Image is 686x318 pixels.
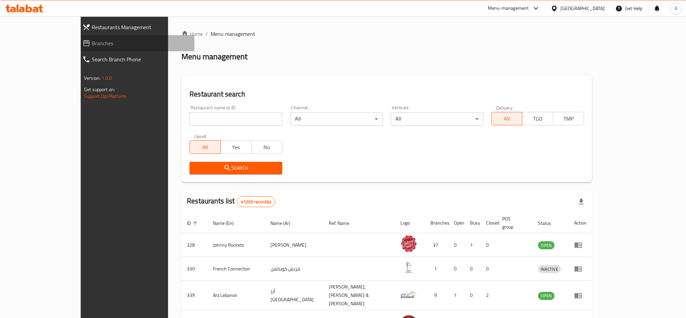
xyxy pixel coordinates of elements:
span: 41203 record(s) [237,199,275,205]
span: All [494,114,520,124]
button: TGO [522,112,553,125]
span: Name (En) [213,219,242,227]
input: Search for restaurant name or ID.. [189,112,282,126]
button: Yes [220,140,251,154]
td: 1 [449,281,465,310]
span: Search Branch Phone [92,55,190,63]
nav: breadcrumb [181,30,592,38]
a: Search Branch Phone [77,51,195,67]
span: Restaurants Management [92,23,190,31]
img: Arz Lebanon [400,286,417,303]
div: Total records count [237,196,275,207]
a: Support.OpsPlatform [84,92,127,101]
th: Action [569,213,592,233]
span: Ref. Name [329,219,358,227]
div: Export file [573,194,589,210]
button: TMP [553,112,584,125]
td: [PERSON_NAME] [265,233,323,257]
td: [PERSON_NAME],[PERSON_NAME] & [PERSON_NAME] [323,281,395,310]
label: Upsell [194,134,207,138]
span: Get support on: [84,85,115,94]
span: OPEN [538,242,554,249]
span: Branches [92,39,190,47]
img: Johnny Rockets [400,235,417,252]
li: / [206,30,208,38]
td: 0 [465,281,481,310]
td: 9 [425,281,449,310]
div: All [290,112,383,126]
button: Search [189,162,282,174]
div: Menu-management [488,4,529,12]
h2: Restaurants list [187,196,275,207]
span: TGO [525,114,550,124]
span: A [675,5,677,12]
td: Johnny Rockets [208,233,265,257]
span: No [254,142,280,152]
div: Menu [574,292,587,300]
div: Menu [574,241,587,249]
td: Arz Lebanon [208,281,265,310]
div: OPEN [538,292,554,300]
td: أرز [GEOGRAPHIC_DATA] [265,281,323,310]
td: 0 [481,257,497,281]
span: ID [187,219,200,227]
td: 0 [449,233,465,257]
span: POS group [502,215,525,231]
span: Yes [223,142,249,152]
span: 1.0.0 [101,74,112,82]
td: French Connection [208,257,265,281]
span: Version: [84,74,100,82]
div: [GEOGRAPHIC_DATA] [560,5,605,12]
span: Search [195,164,277,172]
td: 0 [465,257,481,281]
th: Logo [395,213,425,233]
span: INACTIVE [538,265,561,273]
th: Branches [425,213,449,233]
button: All [491,112,523,125]
div: All [391,112,483,126]
td: 1 [465,233,481,257]
td: 1 [425,257,449,281]
label: Delivery [496,105,513,110]
span: Menu management [211,30,255,38]
div: Menu [574,265,587,273]
span: Name (Ar) [271,219,299,227]
td: 0 [481,233,497,257]
th: Closed [481,213,497,233]
td: 0 [449,257,465,281]
td: فرنش كونكشن [265,257,323,281]
button: No [251,140,282,154]
span: Status [538,219,560,227]
button: All [189,140,221,154]
th: Open [449,213,465,233]
td: 2 [481,281,497,310]
a: Restaurants Management [77,19,195,35]
span: OPEN [538,292,554,300]
h2: Restaurant search [189,89,584,99]
img: French Connection [400,259,417,276]
h2: Menu management [181,51,247,62]
span: All [193,142,218,152]
th: Busy [465,213,481,233]
td: 37 [425,233,449,257]
span: TMP [556,114,581,124]
a: Branches [77,35,195,51]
